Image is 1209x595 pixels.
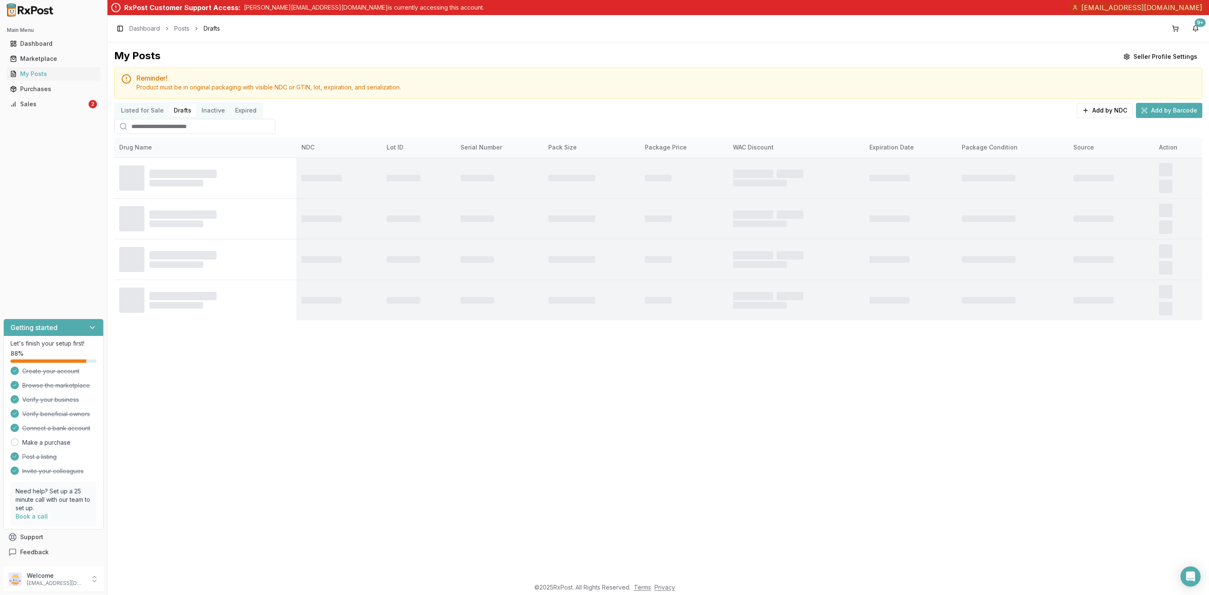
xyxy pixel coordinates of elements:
[230,104,262,117] button: Expired
[10,85,97,93] div: Purchases
[22,396,79,404] span: Verify your business
[22,424,90,432] span: Connect a bank account
[7,81,100,97] a: Purchases
[10,322,58,333] h3: Getting started
[89,100,97,108] div: 2
[7,36,100,51] a: Dashboard
[864,137,957,157] th: Expiration Date
[1136,103,1202,118] button: Add by Barcode
[27,580,85,587] p: [EMAIL_ADDRESS][DOMAIN_NAME]
[1180,566,1201,587] div: Open Intercom Messenger
[3,529,104,545] button: Support
[634,584,651,591] a: Terms
[196,104,230,117] button: Inactive
[3,3,57,17] img: RxPost Logo
[10,55,97,63] div: Marketplace
[10,70,97,78] div: My Posts
[3,545,104,560] button: Feedback
[169,104,196,117] button: Drafts
[22,453,57,461] span: Post a listing
[114,49,160,64] div: My Posts
[957,137,1068,157] th: Package Condition
[8,572,22,586] img: User avatar
[3,37,104,50] button: Dashboard
[22,438,71,447] a: Make a purchase
[3,97,104,111] button: Sales2
[640,137,728,157] th: Package Price
[3,82,104,96] button: Purchases
[1118,49,1202,64] button: Seller Profile Settings
[10,39,97,48] div: Dashboard
[382,137,455,157] th: Lot ID
[654,584,675,591] a: Privacy
[7,27,100,34] h2: Main Menu
[22,410,90,418] span: Verify beneficial owners
[129,24,160,33] a: Dashboard
[10,349,24,358] span: 88 %
[10,100,87,108] div: Sales
[114,137,296,157] th: Drug Name
[129,24,220,33] nav: breadcrumb
[1154,137,1202,157] th: Action
[22,381,90,390] span: Browse the marketplace
[124,3,241,13] div: RxPost Customer Support Access:
[296,137,382,157] th: NDC
[27,571,85,580] p: Welcome
[22,467,84,475] span: Invite your colleagues
[7,97,100,112] a: Sales2
[1081,3,1202,13] span: [EMAIL_ADDRESS][DOMAIN_NAME]
[7,51,100,66] a: Marketplace
[16,513,48,520] a: Book a call
[116,104,169,117] button: Listed for Sale
[136,83,1195,92] div: Product must be in original packaging with visible NDC or GTIN, lot, expiration, and serialization.
[3,52,104,66] button: Marketplace
[20,548,49,556] span: Feedback
[1189,22,1202,35] button: 9+
[455,137,543,157] th: Serial Number
[244,3,484,12] p: [PERSON_NAME][EMAIL_ADDRESS][DOMAIN_NAME] is currently accessing this account.
[1068,137,1154,157] th: Source
[136,75,1195,81] h5: Reminder!
[543,137,640,157] th: Pack Size
[16,487,92,512] p: Need help? Set up a 25 minute call with our team to set up.
[3,67,104,81] button: My Posts
[204,24,220,33] span: Drafts
[22,367,79,375] span: Create your account
[174,24,189,33] a: Posts
[1077,103,1133,118] button: Add by NDC
[10,339,97,348] p: Let's finish your setup first!
[728,137,864,157] th: WAC Discount
[7,66,100,81] a: My Posts
[1195,18,1206,27] div: 9+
